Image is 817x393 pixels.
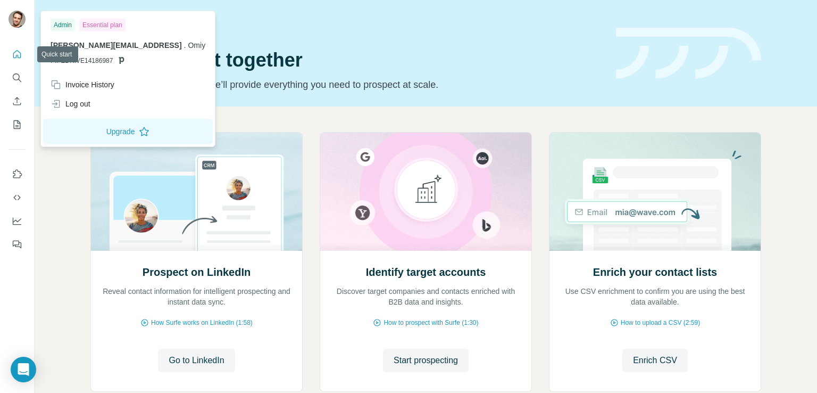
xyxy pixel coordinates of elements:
div: Invoice History [51,79,114,90]
div: Admin [51,19,75,31]
span: PIPEDRIVE14186987 [51,56,113,65]
span: Enrich CSV [633,354,677,367]
button: Enrich CSV [9,92,26,111]
button: Go to LinkedIn [158,349,235,372]
span: How to upload a CSV (2:59) [621,318,700,327]
h2: Enrich your contact lists [593,265,717,280]
button: Quick start [9,45,26,64]
span: [PERSON_NAME][EMAIL_ADDRESS] [51,41,182,50]
p: Use CSV enrichment to confirm you are using the best data available. [560,286,750,307]
button: Use Surfe on LinkedIn [9,165,26,184]
div: Quick start [90,20,603,30]
button: Enrich CSV [622,349,688,372]
h2: Prospect on LinkedIn [143,265,251,280]
span: Go to LinkedIn [169,354,224,367]
div: Open Intercom Messenger [11,357,36,382]
h2: Identify target accounts [366,265,486,280]
span: Start prospecting [394,354,458,367]
span: How Surfe works on LinkedIn (1:58) [151,318,253,327]
p: Pick your starting point and we’ll provide everything you need to prospect at scale. [90,77,603,92]
img: banner [616,28,761,79]
span: How to prospect with Surfe (1:30) [384,318,478,327]
img: Identify target accounts [320,133,532,251]
span: . [184,41,186,50]
img: Enrich your contact lists [549,133,761,251]
p: Discover target companies and contacts enriched with B2B data and insights. [331,286,521,307]
div: Log out [51,99,90,109]
button: Use Surfe API [9,188,26,207]
button: Upgrade [43,119,213,144]
button: My lists [9,115,26,134]
button: Feedback [9,235,26,254]
img: Prospect on LinkedIn [90,133,303,251]
button: Search [9,68,26,87]
p: Reveal contact information for intelligent prospecting and instant data sync. [102,286,291,307]
div: Essential plan [79,19,126,31]
span: Omiy [188,41,205,50]
button: Dashboard [9,211,26,231]
button: Start prospecting [383,349,469,372]
h1: Let’s prospect together [90,50,603,71]
img: Avatar [9,11,26,28]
